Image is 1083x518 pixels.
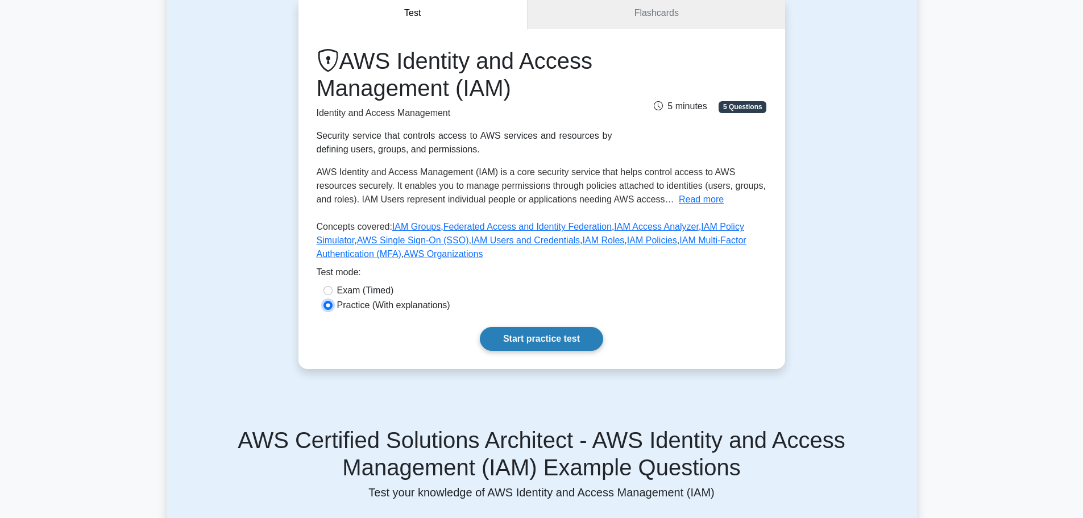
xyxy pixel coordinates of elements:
button: Read more [679,193,724,206]
label: Practice (With explanations) [337,299,450,312]
div: Test mode: [317,266,767,284]
div: Security service that controls access to AWS services and resources by defining users, groups, an... [317,129,612,156]
span: AWS Identity and Access Management (IAM) is a core security service that helps control access to ... [317,167,766,204]
a: Federated Access and Identity Federation [443,222,612,231]
p: Test your knowledge of AWS Identity and Access Management (IAM) [180,486,903,499]
a: Start practice test [480,327,603,351]
p: Identity and Access Management [317,106,612,120]
a: IAM Policies [627,235,677,245]
label: Exam (Timed) [337,284,394,297]
h5: AWS Certified Solutions Architect - AWS Identity and Access Management (IAM) Example Questions [180,426,903,481]
a: IAM Users and Credentials [471,235,580,245]
h1: AWS Identity and Access Management (IAM) [317,47,612,102]
p: Concepts covered: , , , , , , , , , [317,220,767,266]
a: AWS Single Sign-On (SSO) [357,235,469,245]
span: 5 minutes [654,101,707,111]
a: AWS Organizations [404,249,483,259]
a: IAM Access Analyzer [614,222,699,231]
a: IAM Groups [392,222,441,231]
span: 5 Questions [719,101,766,113]
a: IAM Roles [583,235,625,245]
